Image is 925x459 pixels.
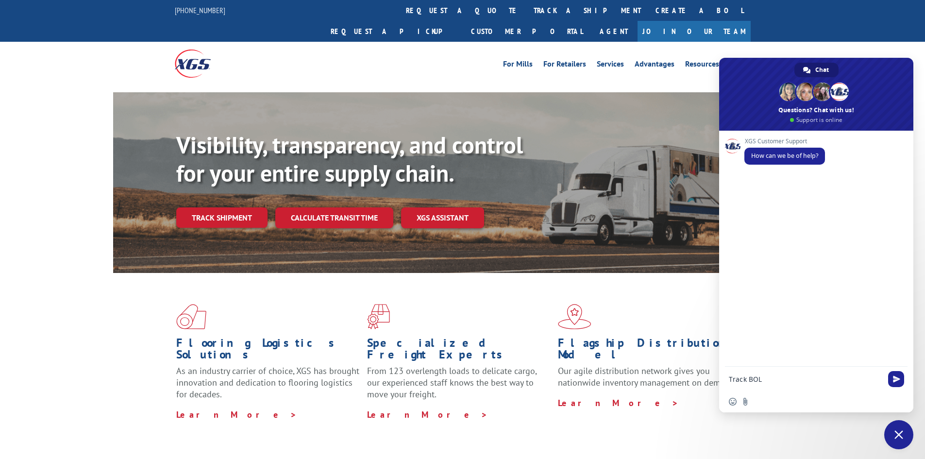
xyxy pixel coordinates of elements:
[401,207,484,228] a: XGS ASSISTANT
[729,367,884,391] textarea: Compose your message...
[751,152,818,160] span: How can we be of help?
[558,337,741,365] h1: Flagship Distribution Model
[367,365,551,408] p: From 123 overlength loads to delicate cargo, our experienced staff knows the best way to move you...
[176,207,268,228] a: Track shipment
[543,60,586,71] a: For Retailers
[815,63,829,77] span: Chat
[884,420,913,449] a: Close chat
[175,5,225,15] a: [PHONE_NUMBER]
[729,398,737,406] span: Insert an emoji
[558,365,737,388] span: Our agile distribution network gives you nationwide inventory management on demand.
[638,21,751,42] a: Join Our Team
[794,63,839,77] a: Chat
[590,21,638,42] a: Agent
[744,138,825,145] span: XGS Customer Support
[503,60,533,71] a: For Mills
[888,371,904,387] span: Send
[635,60,674,71] a: Advantages
[367,409,488,420] a: Learn More >
[367,304,390,329] img: xgs-icon-focused-on-flooring-red
[323,21,464,42] a: Request a pickup
[464,21,590,42] a: Customer Portal
[558,304,591,329] img: xgs-icon-flagship-distribution-model-red
[176,337,360,365] h1: Flooring Logistics Solutions
[176,365,359,400] span: As an industry carrier of choice, XGS has brought innovation and dedication to flooring logistics...
[597,60,624,71] a: Services
[275,207,393,228] a: Calculate transit time
[685,60,719,71] a: Resources
[741,398,749,406] span: Send a file
[176,130,523,188] b: Visibility, transparency, and control for your entire supply chain.
[558,397,679,408] a: Learn More >
[176,304,206,329] img: xgs-icon-total-supply-chain-intelligence-red
[367,337,551,365] h1: Specialized Freight Experts
[176,409,297,420] a: Learn More >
